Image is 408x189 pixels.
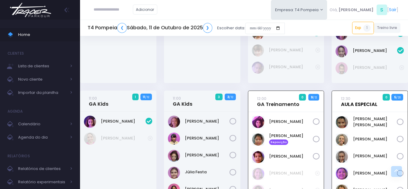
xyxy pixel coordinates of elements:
[257,96,266,101] small: 12:00
[18,178,66,186] span: Relatório experimentais
[168,116,180,128] img: Aurora Andreoni Mello
[252,62,264,74] img: Naya R. H. Miranda
[269,170,315,176] a: [PERSON_NAME]
[252,116,264,128] img: Catarina souza ramos de Oliveira
[8,150,30,162] h4: Relatórios
[168,133,180,145] img: Clarice Lopes
[252,151,264,163] img: Yumi Muller
[353,136,397,142] a: [PERSON_NAME]
[269,139,288,145] span: Reposição
[143,94,145,99] strong: 11
[269,119,313,125] a: [PERSON_NAME]
[394,95,396,100] strong: 5
[168,150,180,162] img: Julia Pinotti
[329,7,338,13] span: Olá,
[133,5,158,14] a: Adicionar
[229,95,233,99] small: / 12
[252,168,264,180] img: Heloisa Nivolone
[173,95,181,101] small: 11:00
[352,22,374,34] a: Exp1
[269,133,313,145] a: [PERSON_NAME] Reposição
[101,118,146,124] a: [PERSON_NAME]
[336,116,348,128] img: Alice de Oliveira Santos
[389,7,397,13] a: Sair
[269,153,313,159] a: [PERSON_NAME]
[269,47,316,53] a: [PERSON_NAME]
[18,120,66,128] span: Calendário
[117,23,127,33] a: ❮
[145,95,149,99] small: / 12
[336,62,348,74] img: STELLA ARAUJO LAGUNA
[88,21,285,35] div: Escolher data:
[185,169,230,175] a: Júlia Festa
[252,133,264,146] img: Júlia Ayumi Tiba
[336,134,348,146] img: Beatriz Gallardo
[185,118,230,124] a: [PERSON_NAME]
[311,95,313,100] strong: 9
[396,96,401,99] small: / 20
[353,48,397,54] a: [PERSON_NAME]
[101,135,148,141] a: [PERSON_NAME]
[377,5,387,15] span: S
[313,96,317,99] small: / 12
[185,152,230,158] a: [PERSON_NAME]
[353,116,397,128] a: [PERSON_NAME] [PERSON_NAME]
[353,153,397,159] a: [PERSON_NAME]
[89,95,97,101] small: 11:00
[299,94,306,101] span: 0
[336,151,348,163] img: Beatriz Marques Ferreira
[18,165,66,173] span: Relatórios de clientes
[363,24,371,32] span: 1
[18,75,66,83] span: Novo cliente
[89,95,108,107] a: 11:00GA Kids
[374,23,401,33] a: Treino livre
[18,62,66,70] span: Lista de clientes
[336,168,348,180] img: Gabriela Nakabayashi Ferreira
[18,89,66,97] span: Importar da planilha
[185,135,230,141] a: [PERSON_NAME]
[8,105,23,117] h4: Agenda
[252,44,264,56] img: Helena Zanchetta
[227,94,229,99] strong: 3
[339,7,374,13] span: [PERSON_NAME]
[341,96,350,101] small: 12:30
[18,133,66,141] span: Agenda do dia
[353,65,400,71] a: [PERSON_NAME]
[18,31,72,39] span: Home
[168,167,180,179] img: Júlia Festa Tognasca
[336,45,348,57] img: Sofia Sandes
[257,95,299,107] a: 12:00GA Treinamento
[341,95,377,107] a: 12:30AULA ESPECIAL
[269,64,316,70] a: [PERSON_NAME]
[215,94,223,100] span: 3
[383,94,390,101] span: 0
[84,116,96,128] img: Luisa Tomchinsky Montezano
[173,95,192,107] a: 11:00GA Kids
[353,170,397,176] a: [PERSON_NAME]
[84,133,96,145] img: Thaissa Vicente Guedes
[327,3,400,17] div: [ ]
[132,94,139,100] span: 1
[88,23,212,33] h5: T4 Pompeia Sábado, 11 de Outubro de 2025
[8,47,24,59] h4: Clientes
[203,23,213,33] a: ❯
